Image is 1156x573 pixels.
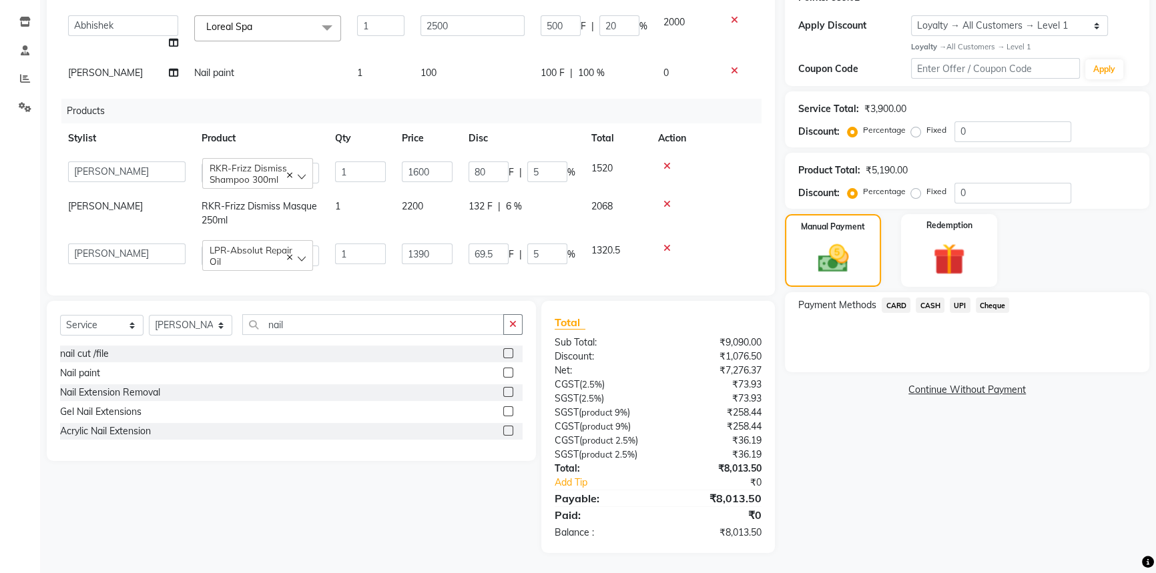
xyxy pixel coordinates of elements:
[545,406,658,420] div: ( )
[591,19,594,33] span: |
[926,185,946,197] label: Fixed
[798,163,860,177] div: Product Total:
[950,298,970,313] span: UPI
[863,124,906,136] label: Percentage
[639,19,647,33] span: %
[545,507,658,523] div: Paid:
[545,448,658,462] div: ( )
[567,165,575,179] span: %
[519,247,522,261] span: |
[555,434,579,446] span: CGST
[658,420,772,434] div: ₹258.44
[545,476,677,490] a: Add Tip
[808,241,858,276] img: _cash.svg
[926,219,972,231] label: Redemption
[545,490,658,506] div: Payable:
[658,434,772,448] div: ₹36.19
[658,392,772,406] div: ₹73.93
[798,298,876,312] span: Payment Methods
[916,298,944,313] span: CASH
[798,102,859,116] div: Service Total:
[677,476,772,490] div: ₹0
[911,41,1136,53] div: All Customers → Level 1
[545,526,658,540] div: Balance :
[582,421,613,432] span: product
[658,406,772,420] div: ₹258.44
[658,336,772,350] div: ₹9,090.00
[976,298,1010,313] span: Cheque
[194,123,327,153] th: Product
[541,66,565,80] span: 100 F
[658,507,772,523] div: ₹0
[357,67,362,79] span: 1
[926,124,946,136] label: Fixed
[581,393,601,404] span: 2.5%
[658,462,772,476] div: ₹8,013.50
[545,392,658,406] div: ( )
[911,42,946,51] strong: Loyalty →
[581,407,613,418] span: product
[615,421,628,432] span: 9%
[798,19,911,33] div: Apply Discount
[202,200,317,226] span: RKR-Frizz Dismiss Masque 250ml
[578,66,605,80] span: 100 %
[545,350,658,364] div: Discount:
[615,449,635,460] span: 2.5%
[591,162,613,174] span: 1520
[68,67,143,79] span: [PERSON_NAME]
[252,21,258,33] a: x
[68,200,143,212] span: [PERSON_NAME]
[798,62,911,76] div: Coupon Code
[461,123,583,153] th: Disc
[498,199,501,213] span: |
[911,58,1080,79] input: Enter Offer / Coupon Code
[658,448,772,462] div: ₹36.19
[581,19,586,33] span: F
[663,16,685,28] span: 2000
[555,448,579,460] span: SGST
[864,102,906,116] div: ₹3,900.00
[506,199,522,213] span: 6 %
[194,67,234,79] span: Nail paint
[570,66,573,80] span: |
[658,350,772,364] div: ₹1,076.50
[394,123,461,153] th: Price
[210,244,292,267] span: LPR-Absolut Repair Oil
[469,199,493,213] span: 132 F
[61,99,772,123] div: Products
[545,462,658,476] div: Total:
[798,186,840,200] div: Discount:
[615,407,627,418] span: 9%
[545,378,658,392] div: ( )
[591,244,620,256] span: 1320.5
[420,67,437,79] span: 100
[788,383,1147,397] a: Continue Without Payment
[60,347,109,361] div: nail cut /file
[545,364,658,378] div: Net:
[242,314,504,335] input: Search or Scan
[615,435,635,446] span: 2.5%
[801,221,865,233] label: Manual Payment
[545,336,658,350] div: Sub Total:
[663,67,669,79] span: 0
[591,200,613,212] span: 2068
[60,405,141,419] div: Gel Nail Extensions
[60,123,194,153] th: Stylist
[658,526,772,540] div: ₹8,013.50
[60,366,100,380] div: Nail paint
[545,434,658,448] div: ( )
[658,490,772,506] div: ₹8,013.50
[581,449,613,460] span: product
[402,200,423,212] span: 2200
[1085,59,1123,79] button: Apply
[923,239,975,279] img: _gift.svg
[658,378,772,392] div: ₹73.93
[60,424,151,438] div: Acrylic Nail Extension
[567,247,575,261] span: %
[882,298,910,313] span: CARD
[210,162,287,185] span: RKR-Frizz Dismiss Shampoo 300ml
[327,123,394,153] th: Qty
[509,165,514,179] span: F
[863,185,906,197] label: Percentage
[206,21,252,33] span: Loreal Spa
